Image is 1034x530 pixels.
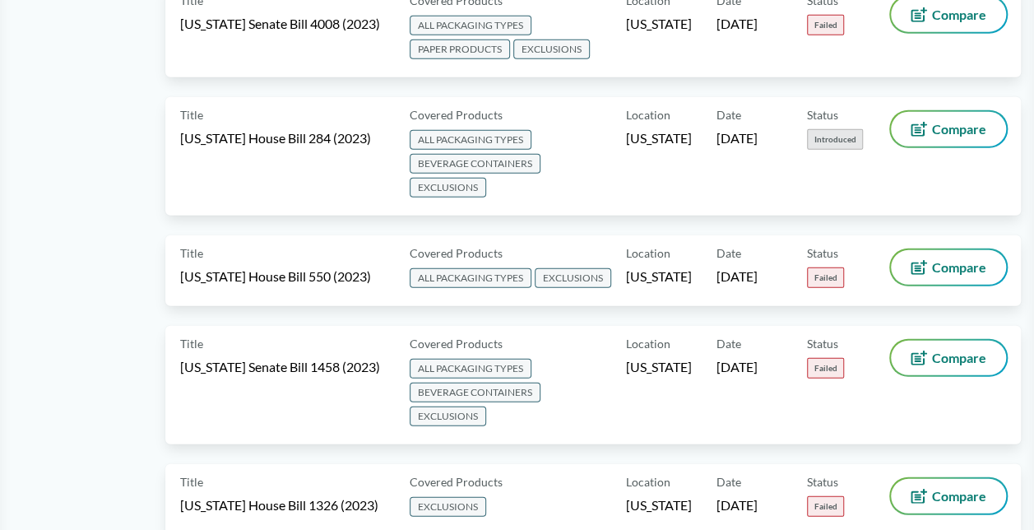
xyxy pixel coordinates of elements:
span: [US_STATE] House Bill 550 (2023) [180,267,371,286]
span: Introduced [807,129,863,150]
span: Compare [932,8,986,21]
span: BEVERAGE CONTAINERS [410,154,540,174]
span: Covered Products [410,335,503,352]
span: Covered Products [410,473,503,490]
span: Covered Products [410,244,503,262]
span: Failed [807,496,844,517]
span: Location [626,244,670,262]
span: Title [180,335,203,352]
button: Compare [891,479,1006,514]
span: Status [807,106,838,123]
span: [DATE] [716,129,758,147]
span: Failed [807,358,844,379]
button: Compare [891,112,1006,146]
span: EXCLUSIONS [410,407,486,426]
span: ALL PACKAGING TYPES [410,359,531,379]
span: Location [626,106,670,123]
span: [US_STATE] Senate Bill 4008 (2023) [180,15,380,33]
span: Failed [807,15,844,35]
span: Date [716,473,741,490]
span: [DATE] [716,496,758,514]
span: [US_STATE] House Bill 1326 (2023) [180,496,378,514]
span: [US_STATE] [626,267,692,286]
span: EXCLUSIONS [513,40,590,59]
span: Failed [807,267,844,288]
span: Location [626,473,670,490]
span: [DATE] [716,358,758,376]
span: [US_STATE] Senate Bill 1458 (2023) [180,358,380,376]
span: EXCLUSIONS [410,178,486,198]
span: ALL PACKAGING TYPES [410,268,531,288]
span: Date [716,335,741,352]
span: Date [716,106,741,123]
span: Title [180,106,203,123]
button: Compare [891,250,1006,285]
span: Status [807,335,838,352]
span: [US_STATE] [626,15,692,33]
span: Date [716,244,741,262]
span: Title [180,473,203,490]
span: Compare [932,490,986,503]
span: Compare [932,351,986,365]
span: [DATE] [716,15,758,33]
span: Compare [932,123,986,136]
span: [US_STATE] [626,358,692,376]
span: Status [807,244,838,262]
span: [DATE] [716,267,758,286]
span: [US_STATE] House Bill 284 (2023) [180,129,371,147]
span: PAPER PRODUCTS [410,40,510,59]
span: ALL PACKAGING TYPES [410,16,531,35]
span: EXCLUSIONS [410,497,486,517]
span: Covered Products [410,106,503,123]
span: [US_STATE] [626,496,692,514]
span: Compare [932,261,986,274]
span: ALL PACKAGING TYPES [410,130,531,150]
span: EXCLUSIONS [535,268,611,288]
button: Compare [891,341,1006,375]
span: BEVERAGE CONTAINERS [410,383,540,402]
span: [US_STATE] [626,129,692,147]
span: Title [180,244,203,262]
span: Location [626,335,670,352]
span: Status [807,473,838,490]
